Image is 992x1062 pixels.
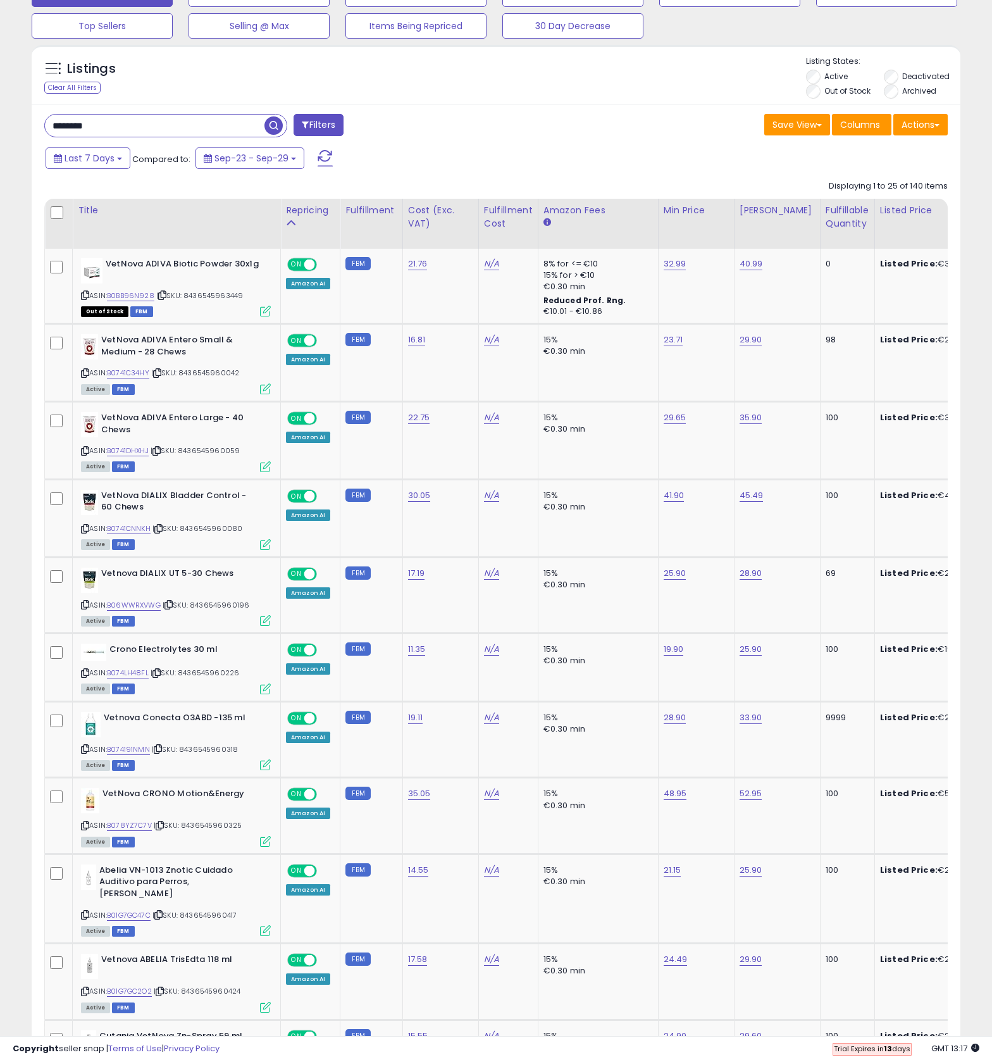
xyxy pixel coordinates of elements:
h5: Listings [67,60,116,78]
a: 48.95 [664,787,687,800]
span: OFF [315,259,335,270]
span: ON [288,645,304,656]
small: Amazon Fees. [543,217,551,228]
span: ON [288,413,304,424]
div: 15% [543,788,648,799]
span: ON [288,955,304,966]
div: ASIN: [81,712,271,770]
span: OFF [315,713,335,723]
div: Amazon AI [286,354,330,365]
div: 15% [543,334,648,346]
span: FBM [112,461,135,472]
a: Privacy Policy [164,1042,220,1054]
div: Amazon AI [286,278,330,289]
div: Amazon AI [286,663,330,675]
span: OFF [315,568,335,579]
a: N/A [484,953,499,966]
div: 15% [543,412,648,423]
div: €0.30 min [543,965,648,977]
a: 29.60 [740,1030,762,1042]
div: €25.90 [880,568,985,579]
div: 100 [826,644,865,655]
div: 15% [543,954,648,965]
span: FBM [112,926,135,937]
div: 15% [543,865,648,876]
span: | SKU: 8436545960226 [151,668,239,678]
div: Amazon AI [286,808,330,819]
div: ASIN: [81,412,271,471]
a: 21.76 [408,258,428,270]
div: ASIN: [81,490,271,549]
a: 11.35 [408,643,426,656]
div: €0.30 min [543,501,648,513]
strong: Copyright [13,1042,59,1054]
a: 30.05 [408,489,431,502]
a: B01G7GC2O2 [107,986,152,997]
div: 9999 [826,712,865,723]
small: FBM [345,489,370,502]
div: 0 [826,258,865,270]
div: €0.30 min [543,281,648,292]
span: All listings currently available for purchase on Amazon [81,384,110,395]
div: €0.30 min [543,423,648,435]
div: 98 [826,334,865,346]
a: 29.90 [740,953,762,966]
img: 31eCUvLxJIL._SL40_.jpg [81,412,98,437]
button: Filters [294,114,343,136]
button: Sep-23 - Sep-29 [195,147,304,169]
span: Columns [840,118,880,131]
div: €34.07 [880,412,985,423]
a: Terms of Use [108,1042,162,1054]
span: OFF [315,866,335,877]
span: 2025-10-8 13:17 GMT [931,1042,979,1054]
a: 32.99 [664,258,686,270]
div: €0.30 min [543,800,648,811]
button: Columns [832,114,891,135]
span: | SKU: 8436545960080 [152,523,242,534]
div: 15% [543,568,648,579]
span: OFF [315,413,335,424]
img: 31DmRgPO28L._SL40_.jpg [81,644,106,661]
button: Top Sellers [32,13,173,39]
small: FBM [345,642,370,656]
div: Amazon AI [286,432,330,443]
span: FBM [112,760,135,771]
div: 100 [826,788,865,799]
b: Listed Price: [880,489,938,501]
small: FBM [345,333,370,346]
div: ASIN: [81,334,271,393]
div: Amazon AI [286,732,330,743]
div: ASIN: [81,788,271,846]
span: | SKU: 8436545960318 [152,744,238,754]
img: 415midI2JfL._SL40_.jpg [81,258,102,284]
a: 40.99 [740,258,763,270]
span: All listings currently available for purchase on Amazon [81,1003,110,1013]
div: ASIN: [81,258,271,316]
div: ASIN: [81,644,271,693]
div: 15% [543,644,648,655]
button: 30 Day Decrease [502,13,643,39]
a: B0741DHXHJ [107,446,149,456]
b: Listed Price: [880,864,938,876]
span: ON [288,866,304,877]
div: Amazon AI [286,884,330,896]
b: Vetnova ABELIA TrisEdta 118 ml [101,954,255,969]
div: Amazon AI [286,509,330,521]
div: €50.32 [880,788,985,799]
span: All listings currently available for purchase on Amazon [81,539,110,550]
img: 31fKtOYxs0L._SL40_.jpg [81,788,99,813]
span: Trial Expires in days [834,1044,910,1054]
span: All listings currently available for purchase on Amazon [81,760,110,771]
a: 25.90 [740,643,762,656]
span: Compared to: [132,153,190,165]
span: | SKU: 8436545960042 [151,368,239,378]
a: 29.90 [740,334,762,346]
a: N/A [484,411,499,424]
div: 100 [826,412,865,423]
div: €42.65 [880,490,985,501]
b: VetNova DIALIX Bladder Control - 60 Chews [101,490,255,516]
div: Displaying 1 to 25 of 140 items [829,180,948,192]
span: ON [288,568,304,579]
a: 24.49 [664,953,688,966]
b: Listed Price: [880,1030,938,1042]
